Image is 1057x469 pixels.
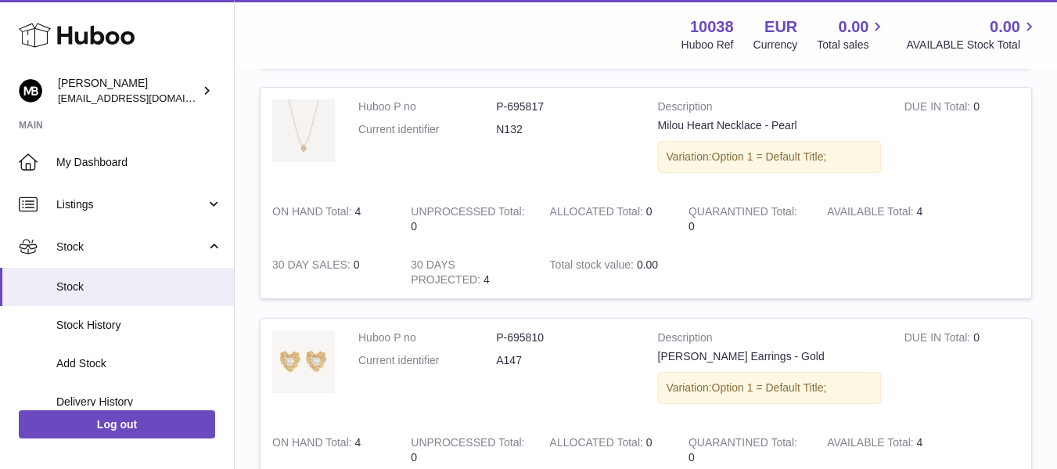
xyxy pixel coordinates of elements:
div: [PERSON_NAME] [58,76,199,106]
a: Log out [19,410,215,438]
div: Huboo Ref [681,38,734,52]
strong: EUR [764,16,797,38]
td: 0 [261,246,399,299]
span: Add Stock [56,356,222,371]
span: Option 1 = Default Title; [712,150,827,163]
span: Option 1 = Default Title; [712,381,827,394]
strong: DUE IN Total [904,331,973,348]
strong: AVAILABLE Total [827,436,916,453]
img: product image [272,99,335,162]
span: AVAILABLE Stock Total [906,38,1038,52]
strong: 30 DAYS PROJECTED [411,258,484,290]
span: Total sales [817,38,886,52]
img: product image [272,330,335,393]
td: 0 [893,319,1031,424]
dt: Huboo P no [358,99,496,114]
dd: P-695810 [496,330,634,345]
strong: ON HAND Total [272,205,355,222]
span: 0 [688,451,695,464]
strong: QUARANTINED Total [688,205,797,222]
strong: AVAILABLE Total [827,205,916,222]
img: hi@margotbardot.com [19,79,42,103]
span: My Dashboard [56,155,222,170]
dt: Huboo P no [358,330,496,345]
dd: A147 [496,353,634,368]
div: Variation: [658,141,881,173]
strong: 10038 [690,16,734,38]
div: Currency [753,38,798,52]
strong: Description [658,330,881,349]
span: 0 [688,220,695,233]
span: Stock [56,240,206,254]
div: Variation: [658,372,881,404]
dt: Current identifier [358,353,496,368]
strong: ON HAND Total [272,436,355,453]
a: 0.00 AVAILABLE Stock Total [906,16,1038,52]
dd: P-695817 [496,99,634,114]
strong: ALLOCATED Total [550,436,646,453]
span: Listings [56,197,206,212]
span: Stock [56,280,222,294]
span: Stock History [56,318,222,333]
strong: ALLOCATED Total [550,205,646,222]
span: 0.00 [839,16,869,38]
span: 0.00 [637,258,658,271]
span: 0.00 [990,16,1020,38]
dt: Current identifier [358,122,496,137]
span: Delivery History [56,395,222,409]
td: 4 [399,246,537,299]
div: [PERSON_NAME] Earrings - Gold [658,349,881,364]
td: 4 [815,193,954,246]
strong: UNPROCESSED Total [411,436,524,453]
a: 0.00 Total sales [817,16,886,52]
td: 0 [893,88,1031,193]
strong: UNPROCESSED Total [411,205,524,222]
strong: Total stock value [550,258,637,275]
strong: DUE IN Total [904,100,973,117]
strong: QUARANTINED Total [688,436,797,453]
span: [EMAIL_ADDRESS][DOMAIN_NAME] [58,92,230,104]
dd: N132 [496,122,634,137]
td: 0 [538,193,677,246]
strong: 30 DAY SALES [272,258,354,275]
td: 0 [399,193,537,246]
td: 4 [261,193,399,246]
strong: Description [658,99,881,118]
div: Milou Heart Necklace - Pearl [658,118,881,133]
